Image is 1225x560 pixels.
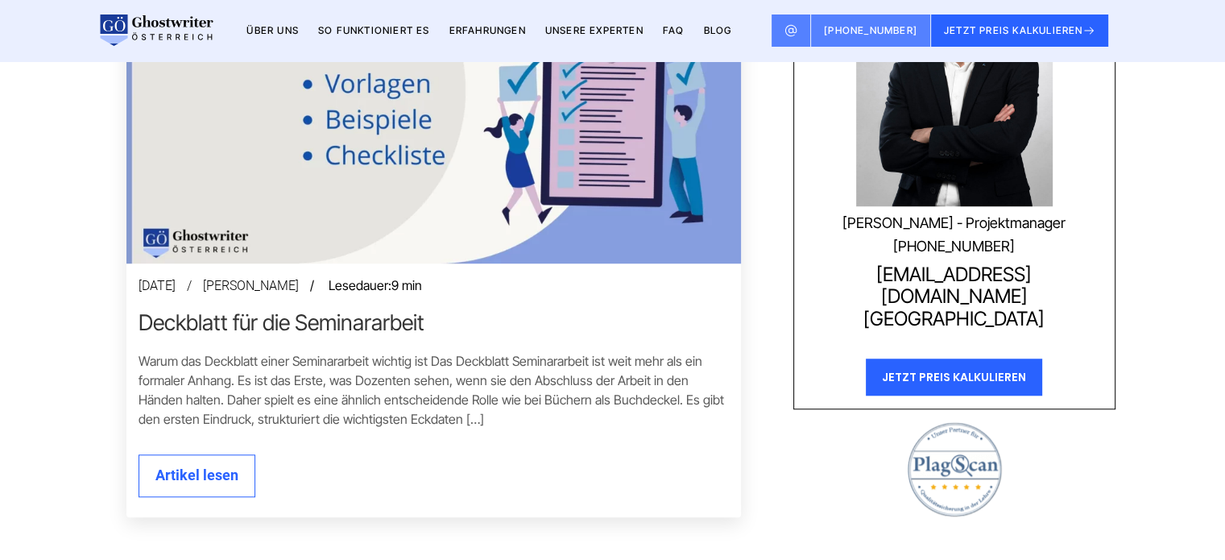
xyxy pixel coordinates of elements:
a: FAQ [663,24,685,36]
address: [PERSON_NAME] [139,278,729,293]
img: Email [784,24,797,37]
a: Deckblatt für die Seminararbeit [139,310,729,335]
strong: 9 min [391,277,422,293]
div: JETZT PREIS KALKULIEREN [866,359,1042,396]
a: Unsere Experten [545,24,644,36]
a: So funktioniert es [318,24,430,36]
span: [PHONE_NUMBER] [824,24,917,36]
a: [EMAIL_ADDRESS][DOMAIN_NAME][GEOGRAPHIC_DATA] [805,263,1104,330]
div: [PERSON_NAME] - Projektmanager [805,216,1104,233]
span: Lesedauer: [329,277,422,293]
a: Erfahrungen [449,24,526,36]
a: [PHONE_NUMBER] [811,15,931,47]
a: Artikel lesen [139,454,255,497]
a: [PHONE_NUMBER] [805,239,1104,256]
img: logo wirschreiben [97,15,213,47]
time: [DATE] [139,278,203,293]
button: JETZT PREIS KALKULIEREN [931,15,1109,47]
span: / [299,277,325,293]
a: Über uns [246,24,299,36]
a: BLOG [703,24,731,36]
p: Warum das Deckblatt einer Seminararbeit wichtig ist Das Deckblatt Seminararbeit ist weit mehr als... [139,351,729,429]
img: plagScan [907,422,1002,516]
